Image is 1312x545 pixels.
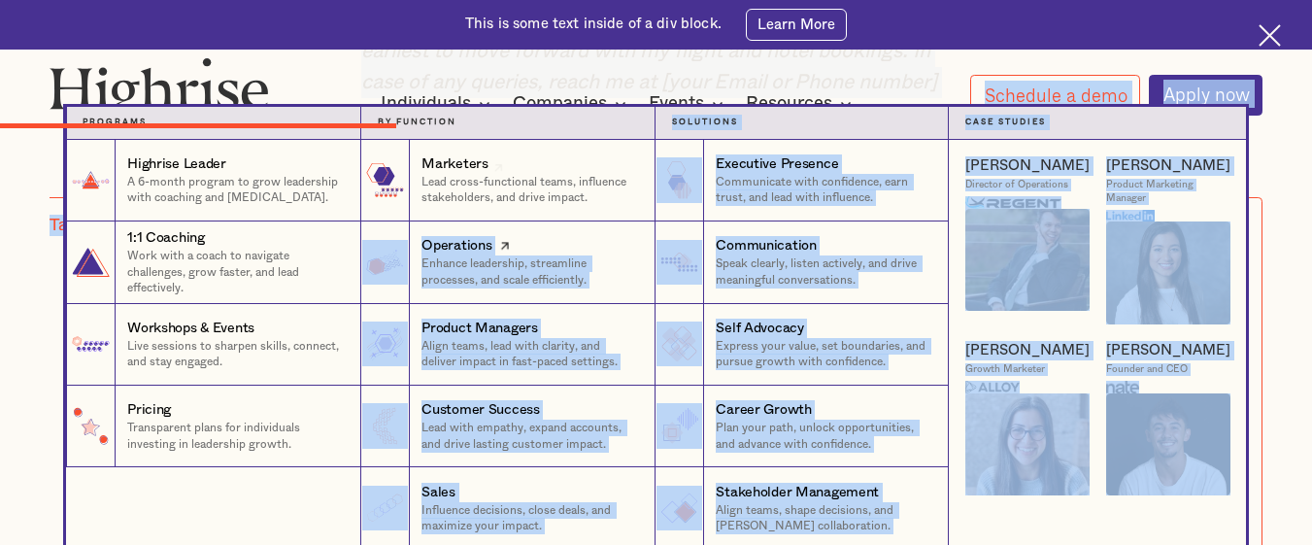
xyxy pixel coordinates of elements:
[655,386,949,467] a: Career GrowthPlan your path, unlock opportunities, and advance with confidence.
[1106,179,1230,205] div: Product Marketing Manager
[716,420,931,452] p: Plan your path, unlock opportunities, and advance with confidence.
[381,92,471,116] div: Individuals
[746,92,832,116] div: Resources
[716,174,931,206] p: Communicate with confidence, earn trust, and lead with influence.
[381,92,496,116] div: Individuals
[672,118,738,126] strong: Solutions
[1106,156,1230,176] a: [PERSON_NAME]
[421,400,539,420] div: Customer Success
[66,140,360,221] a: Highrise LeaderA 6-month program to grow leadership with coaching and [MEDICAL_DATA].
[83,118,147,126] strong: Programs
[649,92,704,116] div: Events
[1149,75,1263,116] a: Apply now
[965,363,1045,376] div: Growth Marketer
[655,304,949,386] a: Self AdvocacyExpress your value, set boundaries, and pursue growth with confidence.
[421,338,638,370] p: Align teams, lead with clarity, and deliver impact in fast-paced settings.
[127,248,344,296] p: Work with a coach to navigate challenges, grow faster, and lead effectively.
[360,304,655,386] a: Product ManagersAlign teams, lead with clarity, and deliver impact in fast-paced settings.
[1106,363,1188,376] div: Founder and CEO
[716,236,816,255] div: Communication
[716,483,879,502] div: Stakeholder Management
[127,400,171,420] div: Pricing
[746,92,858,116] div: Resources
[127,174,344,206] p: A 6-month program to grow leadership with coaching and [MEDICAL_DATA].
[716,154,838,174] div: Executive Presence
[746,9,847,41] a: Learn More
[970,75,1141,115] a: Schedule a demo
[421,319,537,338] div: Product Managers
[655,140,949,221] a: Executive PresenceCommunicate with confidence, earn trust, and lead with influence.
[465,15,722,34] div: This is some text inside of a div block.
[421,236,491,255] div: Operations
[716,338,931,370] p: Express your value, set boundaries, and pursue growth with confidence.
[421,420,638,452] p: Lead with empathy, expand accounts, and drive lasting customer impact.
[127,228,205,248] div: 1:1 Coaching
[50,57,269,123] img: Highrise logo
[716,255,931,288] p: Speak clearly, listen actively, and drive meaningful conversations.
[127,338,344,370] p: Live sessions to sharpen skills, connect, and stay engaged.
[965,179,1068,191] div: Director of Operations
[513,92,632,116] div: Companies
[716,319,803,338] div: Self Advocacy
[1259,24,1281,47] img: Cross icon
[421,154,488,174] div: Marketers
[655,221,949,303] a: CommunicationSpeak clearly, listen actively, and drive meaningful conversations.
[421,483,455,502] div: Sales
[378,118,456,126] strong: by function
[649,92,729,116] div: Events
[965,156,1090,176] a: [PERSON_NAME]
[360,140,655,221] a: MarketersLead cross-functional teams, influence stakeholders, and drive impact.
[965,341,1090,360] a: [PERSON_NAME]
[421,502,638,534] p: Influence decisions, close deals, and maximize your impact.
[513,92,607,116] div: Companies
[716,400,811,420] div: Career Growth
[66,304,360,386] a: Workshops & EventsLive sessions to sharpen skills, connect, and stay engaged.
[360,386,655,467] a: Customer SuccessLead with empathy, expand accounts, and drive lasting customer impact.
[965,118,1046,126] strong: Case Studies
[127,420,344,452] p: Transparent plans for individuals investing in leadership growth.
[66,221,360,303] a: 1:1 CoachingWork with a coach to navigate challenges, grow faster, and lead effectively.
[421,255,638,288] p: Enhance leadership, streamline processes, and scale efficiently.
[421,174,638,206] p: Lead cross-functional teams, influence stakeholders, and drive impact.
[1106,341,1230,360] a: [PERSON_NAME]
[360,221,655,303] a: OperationsEnhance leadership, streamline processes, and scale efficiently.
[127,319,254,338] div: Workshops & Events
[66,386,360,467] a: PricingTransparent plans for individuals investing in leadership growth.
[127,154,226,174] div: Highrise Leader
[716,502,931,534] p: Align teams, shape decisions, and [PERSON_NAME] collaboration.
